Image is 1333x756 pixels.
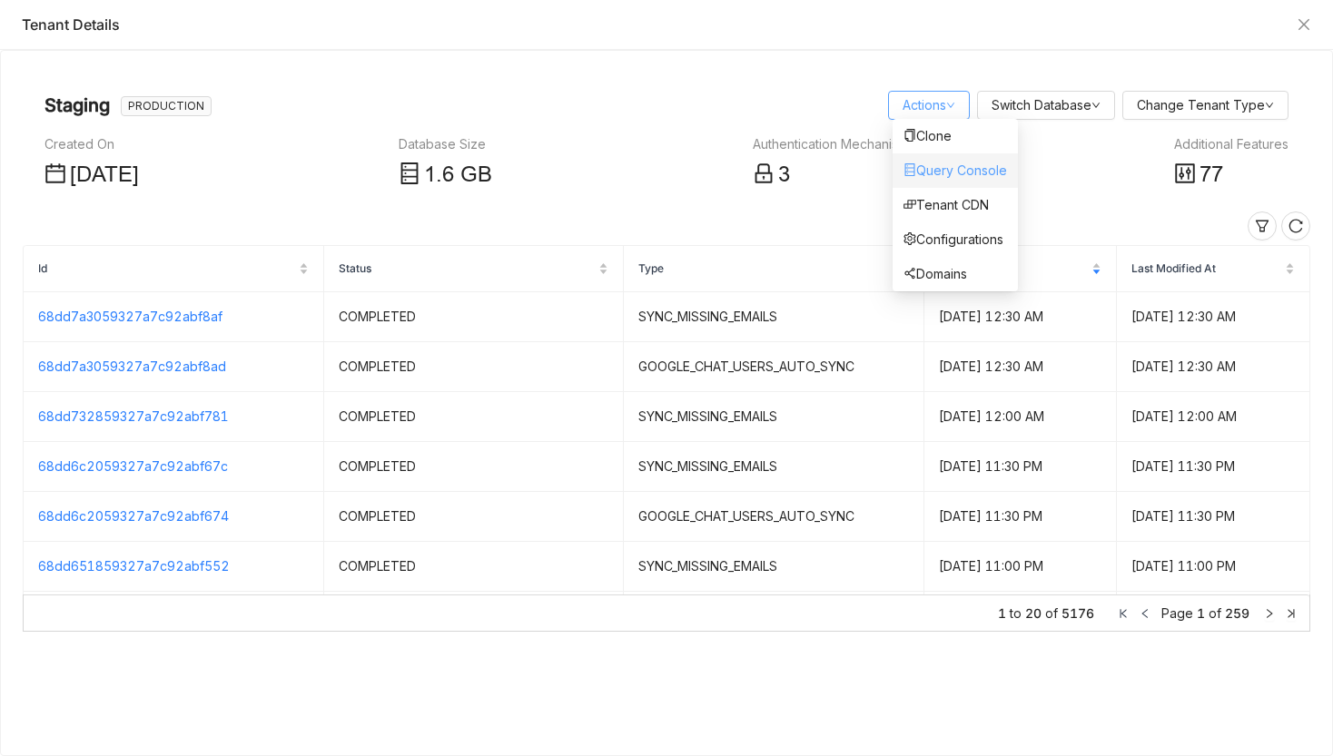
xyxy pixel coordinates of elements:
[624,292,924,342] td: SYNC_MISSING_EMAILS
[1061,604,1094,623] span: 5176
[977,91,1115,120] button: Switch Database
[1117,342,1310,392] td: [DATE] 12:30 AM
[1200,162,1223,187] span: 77
[903,266,967,281] a: Domains
[1174,134,1289,154] div: Additional Features
[424,162,436,187] span: 1
[903,162,1007,178] a: Query Console
[624,542,924,592] td: SYNC_MISSING_EMAILS
[924,442,1118,492] td: [DATE] 11:30 PM
[924,542,1118,592] td: [DATE] 11:00 PM
[753,134,914,154] div: Authentication Mechanisms
[1117,492,1310,542] td: [DATE] 11:30 PM
[324,592,625,642] td: COMPLETED
[38,558,230,574] a: 68dd651859327a7c92abf552
[1025,604,1042,623] span: 20
[38,508,229,524] a: 68dd6c2059327a7c92abf674
[1225,605,1249,621] span: 259
[38,408,229,424] a: 68dd732859327a7c92abf781
[38,358,226,374] a: 68dd7a3059327a7c92abf8ad
[1117,442,1310,492] td: [DATE] 11:30 PM
[1197,605,1205,621] span: 1
[1010,604,1022,623] span: to
[924,392,1118,442] td: [DATE] 12:00 AM
[624,442,924,492] td: SYNC_MISSING_EMAILS
[324,542,625,592] td: COMPLETED
[1122,91,1289,120] button: Change Tenant Type
[1117,542,1310,592] td: [DATE] 11:00 PM
[399,134,492,154] div: Database Size
[624,392,924,442] td: SYNC_MISSING_EMAILS
[903,231,1003,247] a: Configurations
[1117,592,1310,642] td: [DATE] 10:30 PM
[324,492,625,542] td: COMPLETED
[38,309,222,324] a: 68dd7a3059327a7c92abf8af
[624,492,924,542] td: GOOGLE_CHAT_USERS_AUTO_SYNC
[924,492,1118,542] td: [DATE] 11:30 PM
[924,342,1118,392] td: [DATE] 12:30 AM
[38,458,228,474] a: 68dd6c2059327a7c92abf67c
[992,97,1101,113] a: Switch Database
[778,162,790,187] span: 3
[324,392,625,442] td: COMPLETED
[1045,604,1058,623] span: of
[121,96,212,116] nz-tag: PRODUCTION
[1297,17,1311,32] button: Close
[1209,605,1221,621] span: of
[888,91,970,120] button: Actions
[924,292,1118,342] td: [DATE] 12:30 AM
[324,442,625,492] td: COMPLETED
[998,604,1006,623] span: 1
[1117,292,1310,342] td: [DATE] 12:30 AM
[624,342,924,392] td: GOOGLE_CHAT_USERS_AUTO_SYNC
[44,134,139,154] div: Created On
[903,97,955,113] a: Actions
[436,162,492,187] span: .6 GB
[1137,97,1274,113] a: Change Tenant Type
[924,592,1118,642] td: [DATE] 10:30 PM
[903,197,989,212] a: Tenant CDN
[70,162,139,187] span: [DATE]
[22,15,1288,34] div: Tenant Details
[1161,605,1193,621] span: Page
[324,292,625,342] td: COMPLETED
[624,592,924,642] td: SYNC_MISSING_EMAILS
[1117,392,1310,442] td: [DATE] 12:00 AM
[44,91,110,120] nz-page-header-title: Staging
[903,128,952,143] a: Clone
[324,342,625,392] td: COMPLETED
